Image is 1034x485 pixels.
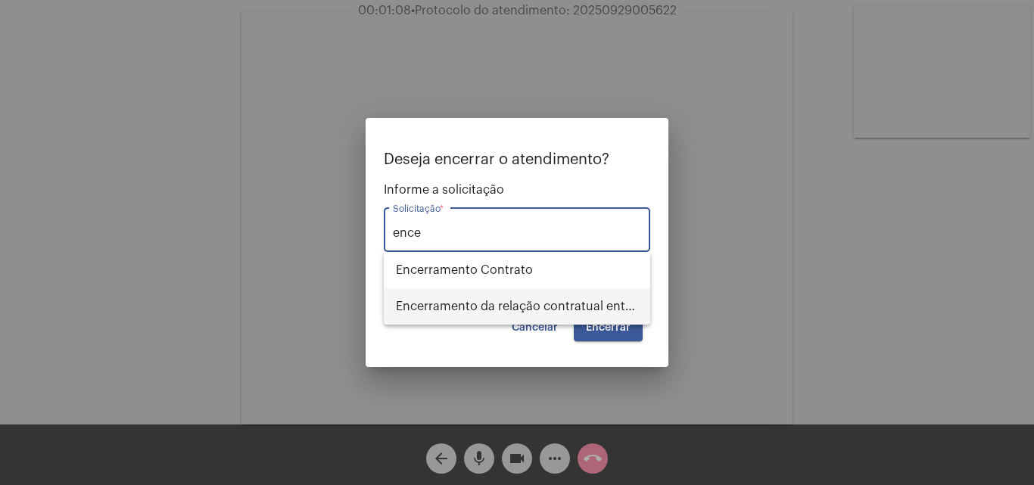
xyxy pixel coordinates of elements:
button: Cancelar [500,314,570,341]
span: Encerramento da relação contratual entre [PERSON_NAME] e o USUÁRIO [396,288,638,325]
button: Encerrar [574,314,643,341]
input: Buscar solicitação [393,226,641,240]
span: Encerramento Contrato [396,252,638,288]
span: Informe a solicitação [384,183,650,197]
span: Encerrar [586,322,631,333]
p: Deseja encerrar o atendimento? [384,151,650,168]
span: Cancelar [512,322,558,333]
